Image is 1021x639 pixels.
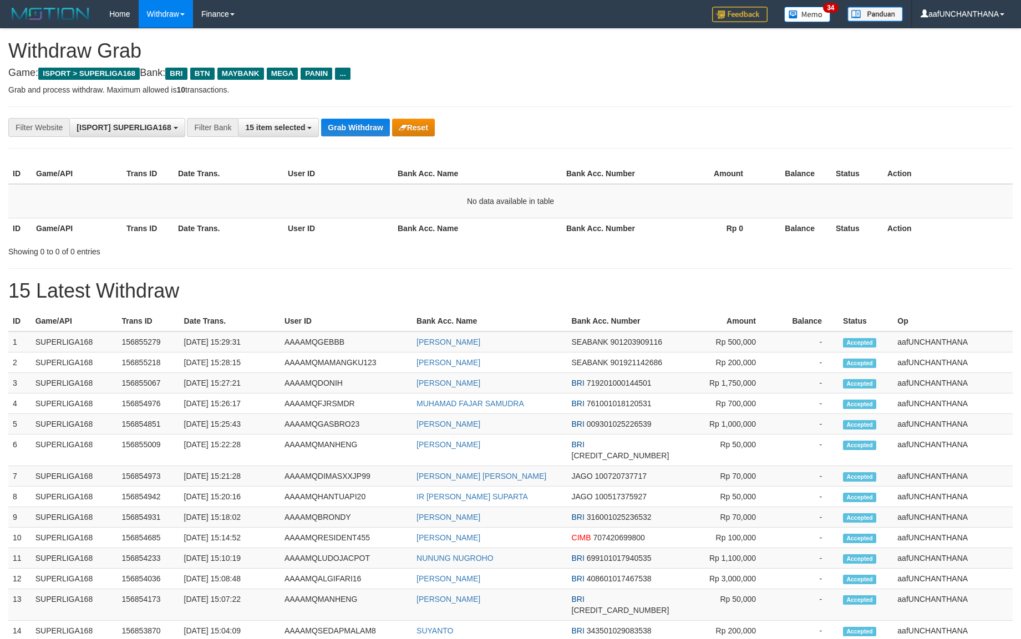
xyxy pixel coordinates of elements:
span: Copy 699101017940535 to clipboard [587,554,652,563]
span: Copy 177201002106533 to clipboard [572,451,669,460]
td: - [773,373,839,393]
th: Bank Acc. Number [562,218,652,238]
span: 15 item selected [245,123,305,132]
td: aafUNCHANTHANA [893,434,1013,466]
img: panduan.png [847,7,903,22]
span: Accepted [843,441,876,450]
td: - [773,393,839,414]
td: [DATE] 15:08:48 [180,569,280,589]
td: 11 [8,548,31,569]
td: [DATE] 15:14:52 [180,528,280,548]
td: Rp 700,000 [673,393,773,414]
td: SUPERLIGA168 [31,487,118,507]
span: Accepted [843,575,876,584]
button: Reset [392,119,435,136]
span: CIMB [572,533,591,542]
td: SUPERLIGA168 [31,393,118,414]
span: Accepted [843,472,876,482]
a: MUHAMAD FAJAR SAMUDRA [416,399,524,408]
a: [PERSON_NAME] [416,533,480,542]
td: [DATE] 15:29:31 [180,331,280,352]
td: - [773,507,839,528]
td: - [773,548,839,569]
td: - [773,352,839,373]
span: Copy 009301025226539 to clipboard [587,420,652,428]
td: aafUNCHANTHANA [893,414,1013,434]
td: Rp 100,000 [673,528,773,548]
span: Copy 316001025236532 to clipboard [587,513,652,522]
p: Grab and process withdraw. Maximum allowed is transactions. [8,84,1013,95]
td: Rp 50,000 [673,589,773,621]
a: [PERSON_NAME] [416,358,480,367]
td: SUPERLIGA168 [31,507,118,528]
td: aafUNCHANTHANA [893,528,1013,548]
th: Balance [760,163,831,184]
span: Accepted [843,595,876,605]
td: SUPERLIGA168 [31,434,118,466]
button: [ISPORT] SUPERLIGA168 [69,118,185,137]
span: Accepted [843,379,876,388]
td: [DATE] 15:27:21 [180,373,280,393]
div: Filter Bank [187,118,238,137]
th: Amount [673,311,773,331]
th: Bank Acc. Name [393,218,562,238]
span: BTN [190,68,215,80]
td: aafUNCHANTHANA [893,507,1013,528]
span: Accepted [843,493,876,502]
td: Rp 70,000 [673,507,773,528]
td: AAAAMQMANHENG [280,589,412,621]
button: Grab Withdraw [321,119,389,136]
strong: 10 [176,85,185,94]
td: [DATE] 15:10:19 [180,548,280,569]
span: BRI [572,440,585,449]
span: BRI [572,513,585,522]
td: 156854931 [117,507,179,528]
div: Filter Website [8,118,69,137]
th: Trans ID [122,218,174,238]
td: aafUNCHANTHANA [893,569,1013,589]
span: Accepted [843,627,876,636]
th: Trans ID [117,311,179,331]
th: Game/API [31,311,118,331]
td: SUPERLIGA168 [31,589,118,621]
span: Accepted [843,513,876,523]
th: Action [883,163,1013,184]
a: SUYANTO [416,626,453,635]
td: SUPERLIGA168 [31,373,118,393]
img: Button%20Memo.svg [784,7,831,22]
td: 156854685 [117,528,179,548]
td: No data available in table [8,184,1013,218]
td: Rp 3,000,000 [673,569,773,589]
td: SUPERLIGA168 [31,569,118,589]
td: SUPERLIGA168 [31,466,118,487]
span: Copy 100720737717 to clipboard [595,472,647,480]
td: AAAAMQLUDOJACPOT [280,548,412,569]
span: MEGA [267,68,298,80]
span: Copy 761001018120531 to clipboard [587,399,652,408]
td: aafUNCHANTHANA [893,352,1013,373]
th: Status [839,311,893,331]
td: - [773,569,839,589]
td: aafUNCHANTHANA [893,589,1013,621]
td: SUPERLIGA168 [31,414,118,434]
td: 156855279 [117,331,179,352]
td: 5 [8,414,31,434]
td: - [773,487,839,507]
span: 34 [823,3,838,13]
td: 13 [8,589,31,621]
td: AAAAMQMAMANGKU123 [280,352,412,373]
td: 6 [8,434,31,466]
span: Copy 100517375927 to clipboard [595,492,647,501]
th: Date Trans. [174,163,283,184]
td: [DATE] 15:21:28 [180,466,280,487]
td: aafUNCHANTHANA [893,373,1013,393]
h4: Game: Bank: [8,68,1013,79]
td: 156854973 [117,466,179,487]
th: Status [831,163,883,184]
th: Bank Acc. Number [562,163,652,184]
td: aafUNCHANTHANA [893,331,1013,352]
td: [DATE] 15:25:43 [180,414,280,434]
th: Game/API [32,163,122,184]
span: ISPORT > SUPERLIGA168 [38,68,140,80]
td: - [773,414,839,434]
